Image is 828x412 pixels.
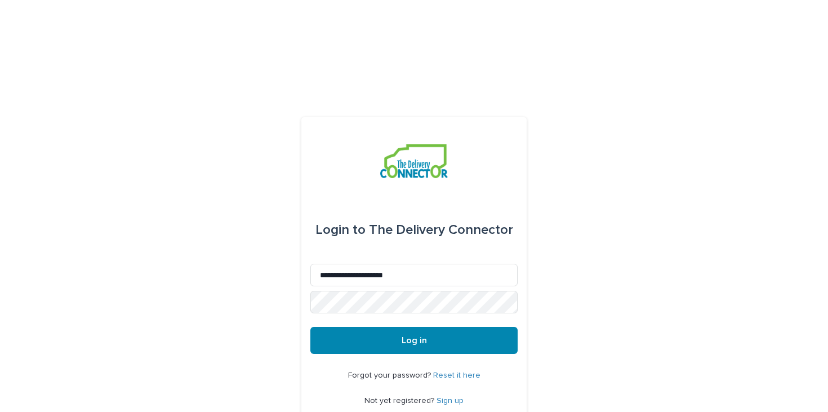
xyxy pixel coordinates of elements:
[315,214,513,246] div: The Delivery Connector
[310,327,518,354] button: Log in
[433,371,480,379] a: Reset it here
[315,223,366,237] span: Login to
[380,144,447,178] img: aCWQmA6OSGG0Kwt8cj3c
[402,336,427,345] span: Log in
[348,371,433,379] span: Forgot your password?
[437,397,464,405] a: Sign up
[364,397,437,405] span: Not yet registered?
